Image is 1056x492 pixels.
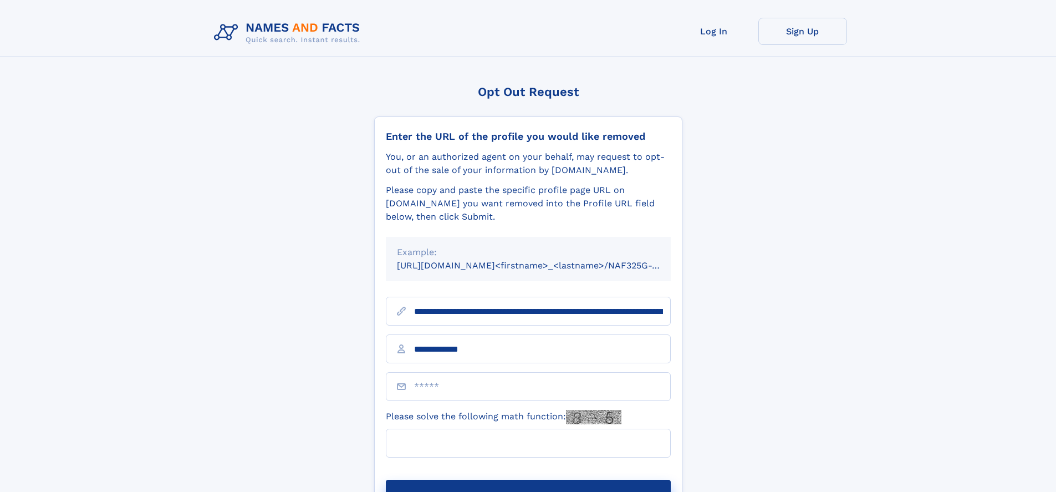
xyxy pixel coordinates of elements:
small: [URL][DOMAIN_NAME]<firstname>_<lastname>/NAF325G-xxxxxxxx [397,260,692,271]
div: You, or an authorized agent on your behalf, may request to opt-out of the sale of your informatio... [386,150,671,177]
img: Logo Names and Facts [210,18,369,48]
label: Please solve the following math function: [386,410,621,424]
div: Opt Out Request [374,85,682,99]
div: Example: [397,246,660,259]
div: Please copy and paste the specific profile page URL on [DOMAIN_NAME] you want removed into the Pr... [386,184,671,224]
div: Enter the URL of the profile you would like removed [386,130,671,143]
a: Log In [670,18,758,45]
a: Sign Up [758,18,847,45]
